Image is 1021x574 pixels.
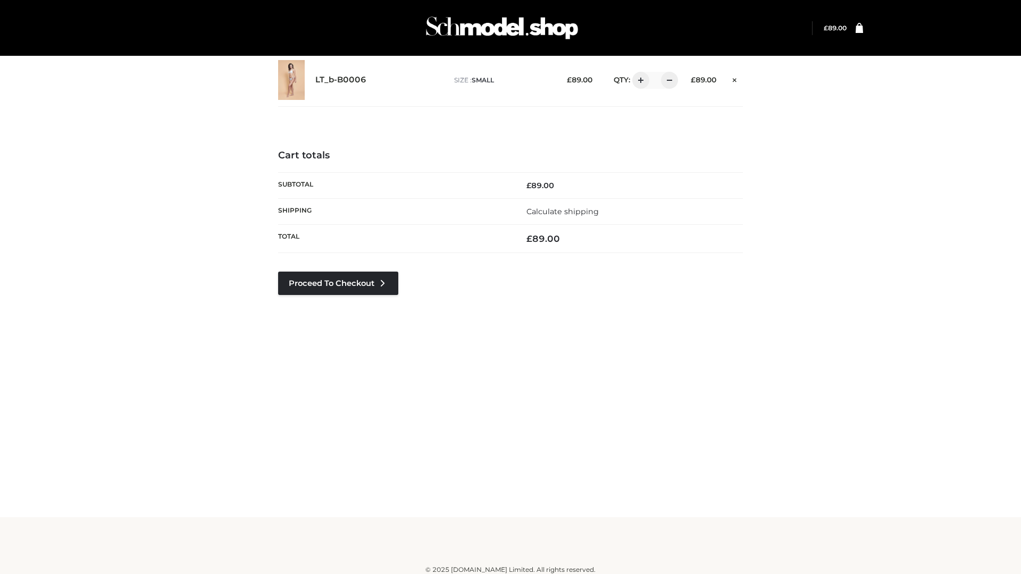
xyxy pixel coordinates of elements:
a: Remove this item [727,72,743,86]
span: SMALL [472,76,494,84]
th: Shipping [278,198,510,224]
bdi: 89.00 [691,75,716,84]
a: £89.00 [824,24,847,32]
a: LT_b-B0006 [315,75,366,85]
p: size : [454,75,550,85]
img: Schmodel Admin 964 [422,7,582,49]
th: Subtotal [278,172,510,198]
bdi: 89.00 [526,181,554,190]
bdi: 89.00 [526,233,560,244]
a: Proceed to Checkout [278,272,398,295]
bdi: 89.00 [567,75,592,84]
span: £ [567,75,572,84]
h4: Cart totals [278,150,743,162]
span: £ [526,181,531,190]
th: Total [278,225,510,253]
span: £ [526,233,532,244]
a: Calculate shipping [526,207,599,216]
img: LT_b-B0006 - SMALL [278,60,305,100]
span: £ [824,24,828,32]
div: QTY: [603,72,674,89]
bdi: 89.00 [824,24,847,32]
span: £ [691,75,696,84]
